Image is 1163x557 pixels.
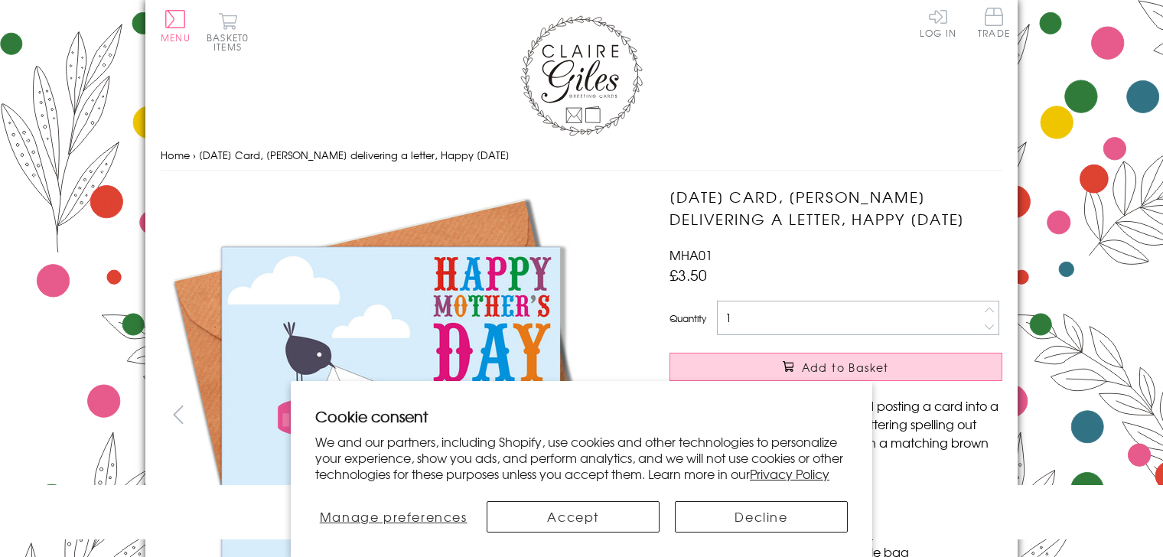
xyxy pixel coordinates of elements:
[161,140,1002,171] nav: breadcrumbs
[669,186,1002,230] h1: [DATE] Card, [PERSON_NAME] delivering a letter, Happy [DATE]
[487,501,660,533] button: Accept
[207,12,249,51] button: Basket0 items
[315,501,471,533] button: Manage preferences
[669,264,707,285] span: £3.50
[213,31,249,54] span: 0 items
[675,501,848,533] button: Decline
[669,353,1002,381] button: Add to Basket
[193,148,196,162] span: ›
[978,8,1010,37] span: Trade
[978,8,1010,41] a: Trade
[669,311,706,325] label: Quantity
[802,360,889,375] span: Add to Basket
[750,464,829,483] a: Privacy Policy
[520,15,643,136] img: Claire Giles Greetings Cards
[920,8,956,37] a: Log In
[320,507,467,526] span: Manage preferences
[161,148,190,162] a: Home
[161,31,191,44] span: Menu
[669,246,712,264] span: MHA01
[199,148,510,162] span: [DATE] Card, [PERSON_NAME] delivering a letter, Happy [DATE]
[315,406,848,427] h2: Cookie consent
[161,10,191,42] button: Menu
[315,434,848,481] p: We and our partners, including Shopify, use cookies and other technologies to personalize your ex...
[161,397,195,432] button: prev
